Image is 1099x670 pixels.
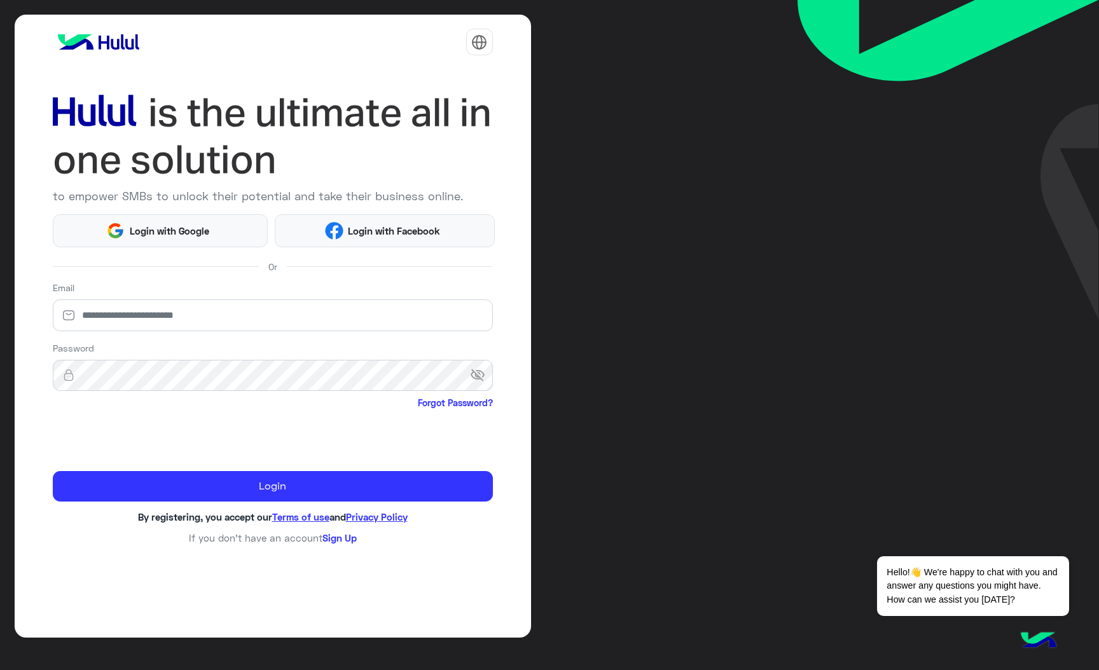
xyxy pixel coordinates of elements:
img: lock [53,369,85,381]
img: tab [471,34,487,50]
a: Sign Up [322,532,357,544]
a: Forgot Password? [418,396,493,409]
span: Login with Facebook [343,224,445,238]
label: Password [53,341,94,355]
a: Terms of use [272,511,329,523]
a: Privacy Policy [346,511,408,523]
img: email [53,309,85,322]
iframe: reCAPTCHA [53,412,246,461]
img: Facebook [325,222,343,240]
button: Login with Facebook [275,214,495,247]
button: Login with Google [53,214,268,247]
p: to empower SMBs to unlock their potential and take their business online. [53,188,493,205]
span: and [329,511,346,523]
h6: If you don’t have an account [53,532,493,544]
img: Google [106,222,125,240]
label: Email [53,281,74,294]
span: visibility_off [470,364,493,387]
span: Hello!👋 We're happy to chat with you and answer any questions you might have. How can we assist y... [877,556,1068,616]
button: Login [53,471,493,502]
img: hulul-logo.png [1016,619,1061,664]
img: logo [53,29,144,55]
span: Login with Google [125,224,214,238]
span: By registering, you accept our [138,511,272,523]
img: hululLoginTitle_EN.svg [53,89,493,183]
span: Or [268,260,277,273]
